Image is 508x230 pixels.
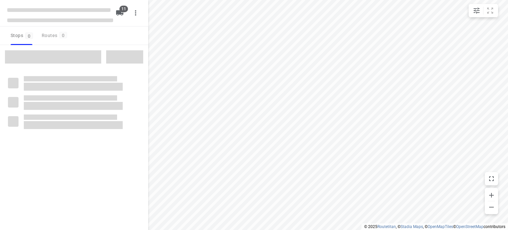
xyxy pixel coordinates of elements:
[428,224,453,229] a: OpenMapTiles
[364,224,505,229] li: © 2025 , © , © © contributors
[470,4,483,17] button: Map settings
[456,224,484,229] a: OpenStreetMap
[469,4,498,17] div: small contained button group
[377,224,396,229] a: Routetitan
[401,224,423,229] a: Stadia Maps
